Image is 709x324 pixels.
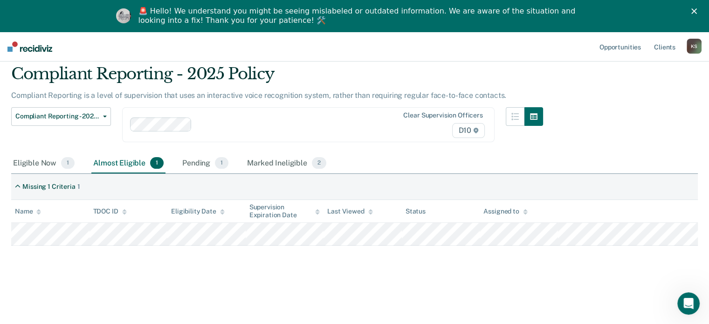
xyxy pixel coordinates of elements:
[452,123,484,138] span: D10
[91,153,165,174] div: Almost Eligible1
[312,157,326,169] span: 2
[598,32,643,62] a: Opportunities
[327,207,372,215] div: Last Viewed
[406,207,426,215] div: Status
[249,203,320,219] div: Supervision Expiration Date
[180,153,230,174] div: Pending1
[245,153,328,174] div: Marked Ineligible2
[138,7,578,25] div: 🚨 Hello! We understand you might be seeing mislabeled or outdated information. We are aware of th...
[11,179,84,194] div: Missing 1 Criteria1
[77,183,80,191] div: 1
[22,183,75,191] div: Missing 1 Criteria
[691,8,701,14] div: Close
[15,112,99,120] span: Compliant Reporting - 2025 Policy
[11,153,76,174] div: Eligible Now1
[483,207,527,215] div: Assigned to
[677,292,700,315] iframe: Intercom live chat
[7,41,52,52] img: Recidiviz
[61,157,75,169] span: 1
[403,111,482,119] div: Clear supervision officers
[11,107,111,126] button: Compliant Reporting - 2025 Policy
[652,32,677,62] a: Clients
[215,157,228,169] span: 1
[687,39,702,54] button: KS
[116,8,131,23] img: Profile image for Kim
[11,64,543,91] div: Compliant Reporting - 2025 Policy
[93,207,127,215] div: TDOC ID
[15,207,41,215] div: Name
[687,39,702,54] div: K S
[171,207,225,215] div: Eligibility Date
[150,157,164,169] span: 1
[11,91,506,100] p: Compliant Reporting is a level of supervision that uses an interactive voice recognition system, ...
